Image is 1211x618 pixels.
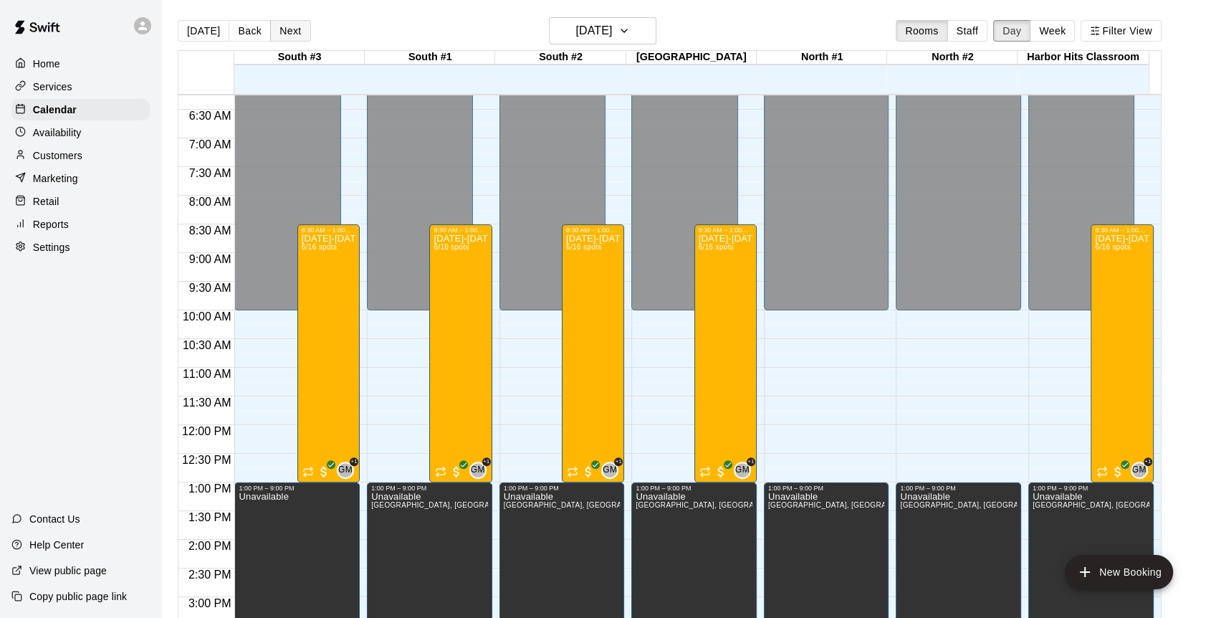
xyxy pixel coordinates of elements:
h6: [DATE] [575,21,612,41]
span: 6:30 AM [186,110,235,122]
div: 1:00 PM – 9:00 PM [636,485,752,492]
span: Graham Mercado & 1 other [1136,462,1148,479]
span: All customers have paid [449,465,464,479]
button: [DATE] [549,17,656,44]
a: Marketing [11,168,150,189]
p: Copy public page link [29,589,127,604]
span: +1 [482,457,491,466]
button: Back [229,20,271,42]
span: Recurring event [1096,466,1108,477]
div: Graham Mercado [469,462,487,479]
div: 8:30 AM – 1:00 PM [699,227,752,234]
span: Recurring event [699,466,711,477]
p: View public page [29,564,107,578]
div: 8:30 AM – 1:00 PM: Monday-Friday Baseball/Softball Camp 8:30am-1:00pm (Ages 6-12) AUGUST 18 - AUG... [297,224,360,482]
span: 1:30 PM [185,511,235,523]
span: Recurring event [302,466,314,477]
span: GM [471,463,485,477]
span: All customers have paid [1111,465,1125,479]
span: Graham Mercado & 1 other [475,462,487,479]
span: 6/16 spots filled [566,243,601,251]
a: Settings [11,237,150,258]
span: 10:00 AM [179,310,235,323]
p: Marketing [33,171,78,186]
span: [GEOGRAPHIC_DATA], [GEOGRAPHIC_DATA], Harbor Hits Classroom [636,501,879,509]
span: 10:30 AM [179,339,235,351]
button: Rooms [896,20,947,42]
button: Week [1030,20,1075,42]
span: Graham Mercado & 1 other [607,462,618,479]
div: Graham Mercado [601,462,618,479]
a: Calendar [11,99,150,120]
p: Settings [33,240,70,255]
span: 9:30 AM [186,282,235,294]
div: South #1 [365,51,495,65]
a: Services [11,76,150,98]
span: 7:30 AM [186,167,235,179]
span: [GEOGRAPHIC_DATA], [GEOGRAPHIC_DATA], Harbor Hits Classroom [371,501,615,509]
a: Retail [11,191,150,212]
span: 6/16 spots filled [1095,243,1130,251]
span: 2:30 PM [185,569,235,581]
div: 1:00 PM – 9:00 PM [768,485,885,492]
button: Next [270,20,310,42]
span: 6/16 spots filled [434,243,469,251]
a: Reports [11,214,150,235]
div: South #2 [495,51,626,65]
span: 1:00 PM [185,482,235,495]
p: Retail [33,194,59,209]
span: 12:30 PM [178,454,234,466]
span: All customers have paid [317,465,331,479]
div: 8:30 AM – 1:00 PM [1095,227,1149,234]
span: GM [735,463,750,477]
p: Contact Us [29,512,80,526]
span: [GEOGRAPHIC_DATA], [GEOGRAPHIC_DATA], Harbor Hits Classroom [768,501,1012,509]
div: 1:00 PM – 9:00 PM [1033,485,1149,492]
span: All customers have paid [714,465,728,479]
p: Reports [33,217,69,232]
div: 1:00 PM – 9:00 PM [900,485,1017,492]
button: Day [993,20,1030,42]
a: Availability [11,122,150,143]
p: Customers [33,148,82,163]
div: 8:30 AM – 1:00 PM: Monday-Friday Baseball/Softball Camp 8:30am-1:00pm (Ages 6-12) AUGUST 18 - AUG... [1091,224,1153,482]
div: Graham Mercado [1131,462,1148,479]
p: Availability [33,125,82,140]
div: Harbor Hits Classroom [1018,51,1148,65]
div: 8:30 AM – 1:00 PM [302,227,355,234]
span: +1 [747,457,755,466]
span: [GEOGRAPHIC_DATA], [GEOGRAPHIC_DATA], Harbor Hits Classroom [900,501,1144,509]
span: 6/16 spots filled [699,243,734,251]
span: +1 [614,457,623,466]
div: [GEOGRAPHIC_DATA] [626,51,757,65]
button: add [1065,555,1173,589]
span: +1 [350,457,358,466]
p: Services [33,80,72,94]
a: Customers [11,145,150,166]
button: Filter View [1081,20,1161,42]
div: 8:30 AM – 1:00 PM: Monday-Friday Baseball/Softball Camp 8:30am-1:00pm (Ages 6-12) AUGUST 18 - AUG... [694,224,757,482]
div: 8:30 AM – 1:00 PM: Monday-Friday Baseball/Softball Camp 8:30am-1:00pm (Ages 6-12) AUGUST 18 - AUG... [562,224,624,482]
p: Home [33,57,60,71]
span: GM [1132,463,1147,477]
span: 8:30 AM [186,224,235,237]
p: Help Center [29,538,84,552]
a: Home [11,53,150,75]
div: North #2 [887,51,1018,65]
div: 1:00 PM – 9:00 PM [371,485,488,492]
button: [DATE] [178,20,229,42]
div: 8:30 AM – 1:00 PM [566,227,620,234]
div: South #3 [234,51,365,65]
span: GM [338,463,353,477]
span: 11:30 AM [179,396,235,409]
span: [GEOGRAPHIC_DATA], [GEOGRAPHIC_DATA], Harbor Hits Classroom [504,501,747,509]
span: 3:00 PM [185,597,235,609]
span: 12:00 PM [178,425,234,437]
div: North #1 [757,51,887,65]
